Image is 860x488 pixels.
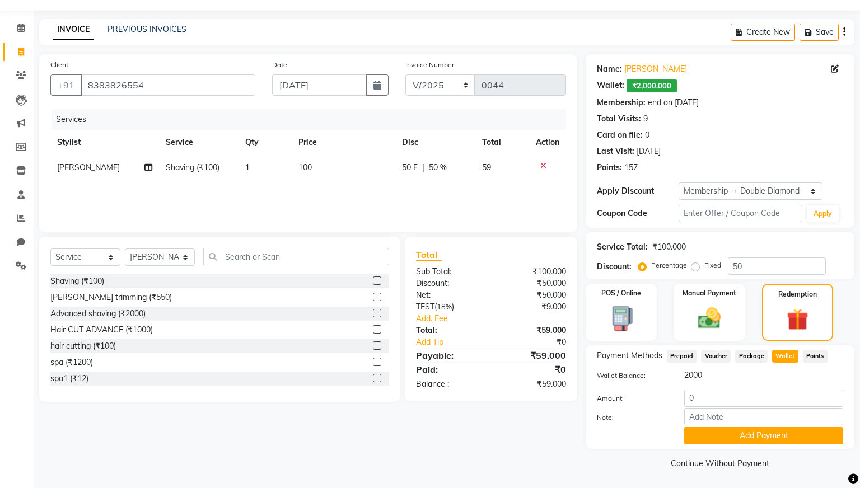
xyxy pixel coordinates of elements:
[735,350,768,363] span: Package
[408,336,504,348] a: Add Tip
[57,162,120,172] span: [PERSON_NAME]
[491,325,574,336] div: ₹59.000
[624,162,638,173] div: 157
[50,308,146,320] div: Advanced shaving (₹2000)
[800,24,839,41] button: Save
[166,162,219,172] span: Shaving (₹100)
[491,301,574,313] div: ₹9.000
[772,350,798,363] span: Wallet
[597,79,624,92] div: Wallet:
[408,301,491,313] div: ( )
[643,113,648,125] div: 9
[627,79,677,92] span: ₹2,000.000
[679,205,802,222] input: Enter Offer / Coupon Code
[807,205,839,222] button: Apply
[491,266,574,278] div: ₹100.000
[50,356,93,368] div: spa (₹1200)
[239,130,292,155] th: Qty
[203,248,389,265] input: Search or Scan
[395,130,475,155] th: Disc
[52,109,574,130] div: Services
[597,261,632,273] div: Discount:
[50,340,116,352] div: hair cutting (₹100)
[245,162,250,172] span: 1
[408,349,491,362] div: Payable:
[676,369,852,381] div: 2000
[81,74,255,96] input: Search by Name/Mobile/Email/Code
[408,313,574,325] a: Add. Fee
[704,260,721,270] label: Fixed
[597,113,641,125] div: Total Visits:
[648,97,699,109] div: end on [DATE]
[50,60,68,70] label: Client
[597,350,662,362] span: Payment Methods
[408,363,491,376] div: Paid:
[50,130,159,155] th: Stylist
[437,302,452,311] span: 18%
[491,349,574,362] div: ₹59.000
[637,146,661,157] div: [DATE]
[292,130,396,155] th: Price
[272,60,287,70] label: Date
[731,24,795,41] button: Create New
[645,129,649,141] div: 0
[588,370,676,381] label: Wallet Balance:
[603,305,640,332] img: _pos-terminal.svg
[405,60,454,70] label: Invoice Number
[408,278,491,289] div: Discount:
[408,289,491,301] div: Net:
[624,63,687,75] a: [PERSON_NAME]
[482,162,491,172] span: 59
[684,390,843,407] input: Amount
[683,288,736,298] label: Manual Payment
[408,378,491,390] div: Balance :
[651,260,687,270] label: Percentage
[588,393,676,403] label: Amount:
[597,146,634,157] div: Last Visit:
[416,302,434,312] span: test
[701,350,731,363] span: Voucher
[778,289,817,299] label: Redemption
[50,324,153,336] div: Hair CUT ADVANCE (₹1000)
[422,162,424,173] span: |
[53,20,94,40] a: INVOICE
[684,408,843,425] input: Add Note
[691,305,728,331] img: _cash.svg
[491,289,574,301] div: ₹50.000
[50,74,82,96] button: +91
[597,63,622,75] div: Name:
[803,350,828,363] span: Points
[491,363,574,376] div: ₹0
[588,458,852,470] a: Continue Without Payment
[588,412,676,423] label: Note:
[159,130,239,155] th: Service
[402,162,418,173] span: 50 F
[597,162,622,173] div: Points:
[597,208,679,219] div: Coupon Code
[597,241,648,253] div: Service Total:
[529,130,566,155] th: Action
[597,97,646,109] div: Membership:
[652,241,686,253] div: ₹100.000
[50,275,104,287] div: Shaving (₹100)
[475,130,529,155] th: Total
[50,292,172,303] div: [PERSON_NAME] trimming (₹550)
[298,162,312,172] span: 100
[684,427,843,444] button: Add Payment
[408,266,491,278] div: Sub Total:
[601,288,641,298] label: POS / Online
[491,278,574,289] div: ₹50.000
[667,350,697,363] span: Prepaid
[107,24,186,34] a: PREVIOUS INVOICES
[505,336,574,348] div: ₹0
[50,373,88,384] div: spa1 (₹12)
[597,129,643,141] div: Card on file:
[780,306,815,333] img: _gift.svg
[597,185,679,197] div: Apply Discount
[408,325,491,336] div: Total:
[491,378,574,390] div: ₹59.000
[429,162,447,173] span: 50 %
[416,249,442,261] span: Total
